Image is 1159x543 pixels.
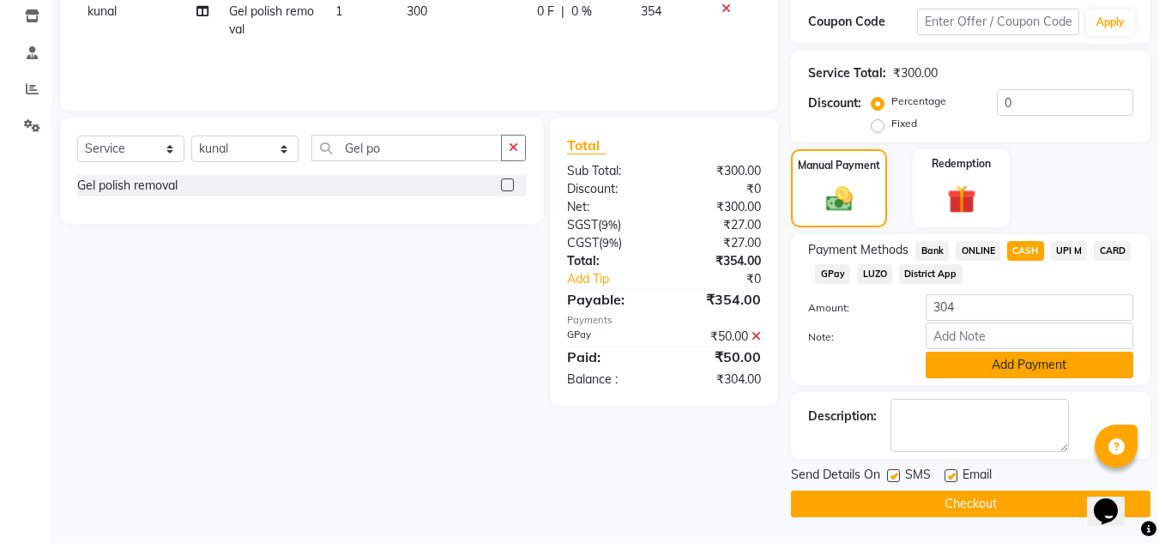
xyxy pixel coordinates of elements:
span: 300 [407,3,427,19]
div: Discount: [554,180,664,198]
div: Description: [808,407,877,425]
button: Apply [1086,9,1135,35]
span: LUZO [857,264,892,284]
input: Add Note [926,323,1133,349]
div: Coupon Code [808,13,916,31]
div: GPay [554,328,664,346]
span: SMS [905,466,931,487]
span: CGST [567,235,599,250]
span: District App [899,264,963,284]
div: Gel polish removal [77,177,178,195]
div: ₹27.00 [664,216,774,234]
div: ₹300.00 [893,64,938,82]
span: 354 [641,3,661,19]
div: Discount: [808,94,861,112]
div: Payments [567,313,761,328]
input: Amount [926,294,1133,321]
div: ₹300.00 [664,198,774,216]
button: Add Payment [926,352,1133,378]
span: 0 % [571,3,592,21]
label: Manual Payment [798,158,880,173]
div: ₹50.00 [664,328,774,346]
span: UPI M [1051,241,1088,261]
span: Email [963,466,992,487]
div: ₹304.00 [664,371,774,389]
span: CASH [1007,241,1044,261]
div: ₹0 [683,270,775,288]
span: GPay [815,264,850,284]
span: Total [567,136,607,154]
span: | [561,3,564,21]
span: CARD [1094,241,1131,261]
label: Percentage [891,94,946,109]
div: Balance : [554,371,664,389]
div: Paid: [554,347,664,367]
span: ONLINE [956,241,1000,261]
div: ₹354.00 [664,252,774,270]
div: ( ) [554,234,664,252]
div: ₹300.00 [664,162,774,180]
img: _gift.svg [939,182,985,217]
input: Enter Offer / Coupon Code [917,9,1079,35]
span: Gel polish removal [229,3,314,37]
img: _cash.svg [818,184,861,214]
div: Service Total: [808,64,886,82]
span: 9% [601,218,618,232]
div: Payable: [554,289,664,310]
span: 9% [602,236,619,250]
div: Sub Total: [554,162,664,180]
button: Checkout [791,491,1150,517]
label: Redemption [932,156,991,172]
label: Note: [795,329,912,345]
span: 1 [335,3,342,19]
label: Fixed [891,116,917,131]
div: Net: [554,198,664,216]
div: ₹27.00 [664,234,774,252]
iframe: chat widget [1087,474,1142,526]
span: Bank [915,241,949,261]
span: 0 F [537,3,554,21]
span: Payment Methods [808,241,908,259]
span: Send Details On [791,466,880,487]
div: ₹0 [664,180,774,198]
div: ₹50.00 [664,347,774,367]
input: Search or Scan [311,135,502,161]
div: ₹354.00 [664,289,774,310]
div: ( ) [554,216,664,234]
div: Total: [554,252,664,270]
span: SGST [567,217,598,232]
label: Amount: [795,300,912,316]
a: Add Tip [554,270,682,288]
span: kunal [88,3,117,19]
